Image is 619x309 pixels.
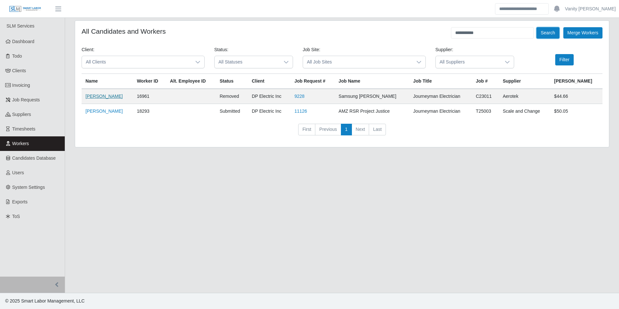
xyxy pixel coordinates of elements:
a: 11126 [294,109,307,114]
img: SLM Logo [9,6,41,13]
label: Supplier: [435,46,453,53]
span: ToS [12,214,20,219]
label: Job Site: [303,46,320,53]
th: Worker ID [133,74,166,89]
th: Client [248,74,291,89]
td: $44.66 [550,89,602,104]
th: Supplier [499,74,550,89]
span: Workers [12,141,29,146]
span: Timesheets [12,126,36,132]
td: removed [216,89,248,104]
button: Filter [555,54,574,65]
th: Alt. Employee ID [166,74,216,89]
span: All Clients [82,56,191,68]
span: © 2025 Smart Labor Management, LLC [5,298,84,303]
td: C23011 [472,89,499,104]
span: Exports [12,199,28,204]
nav: pagination [82,124,602,141]
span: Suppliers [12,112,31,117]
a: Vanity [PERSON_NAME] [565,6,616,12]
td: Journeyman Electrician [409,104,472,119]
th: Name [82,74,133,89]
button: Merge Workers [563,27,602,39]
span: Invoicing [12,83,30,88]
span: All Suppliers [436,56,501,68]
td: DP Electric Inc [248,104,291,119]
td: T25003 [472,104,499,119]
a: [PERSON_NAME] [85,94,123,99]
span: Users [12,170,24,175]
td: 16961 [133,89,166,104]
th: Status [216,74,248,89]
span: Job Requests [12,97,40,102]
a: 9228 [294,94,304,99]
td: DP Electric Inc [248,89,291,104]
th: Job # [472,74,499,89]
th: Job Title [409,74,472,89]
span: Todo [12,53,22,59]
span: All Job Sites [303,56,412,68]
span: SLM Services [6,23,34,29]
th: [PERSON_NAME] [550,74,602,89]
td: submitted [216,104,248,119]
span: Dashboard [12,39,35,44]
td: AMZ RSR Project Justice [335,104,410,119]
h4: All Candidates and Workers [82,27,166,35]
td: Journeyman Electrician [409,89,472,104]
label: Status: [214,46,229,53]
button: Search [536,27,559,39]
input: Search [495,3,549,15]
span: Candidates Database [12,155,56,161]
td: Samsung [PERSON_NAME] [335,89,410,104]
td: 18293 [133,104,166,119]
a: [PERSON_NAME] [85,109,123,114]
span: All Statuses [215,56,280,68]
td: $50.05 [550,104,602,119]
a: 1 [341,124,352,135]
th: Job Request # [290,74,334,89]
label: Client: [82,46,95,53]
span: System Settings [12,185,45,190]
th: Job Name [335,74,410,89]
td: Scale and Change [499,104,550,119]
span: Clients [12,68,26,73]
td: Aerotek [499,89,550,104]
